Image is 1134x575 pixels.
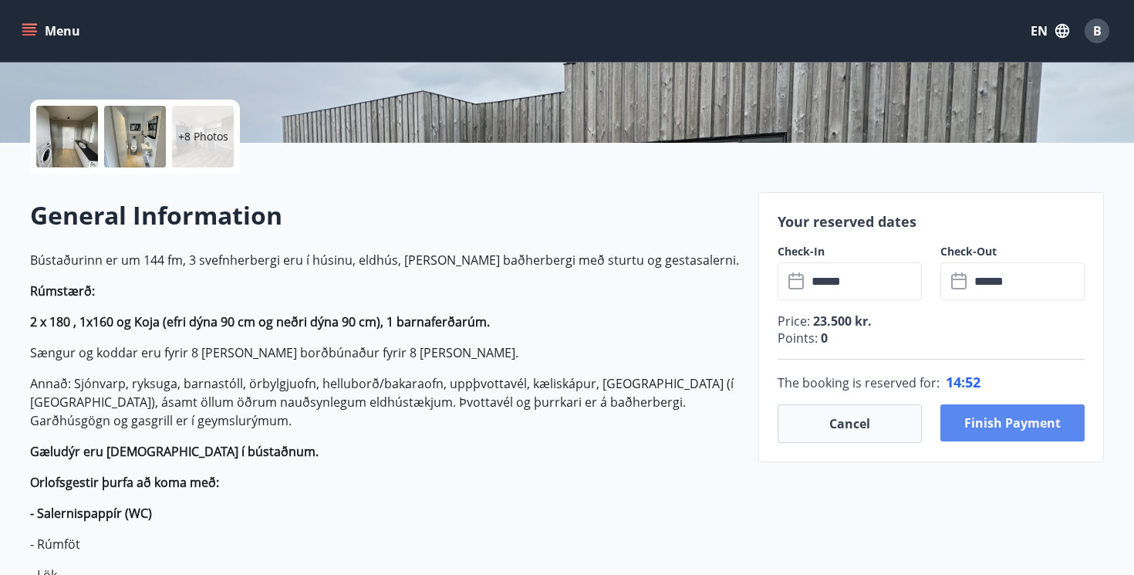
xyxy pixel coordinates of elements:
h2: General Information [30,198,740,232]
p: Your reserved dates [778,211,1085,232]
strong: Orlofsgestir þurfa að koma með: [30,474,219,491]
p: Sængur og koddar eru fyrir 8 [PERSON_NAME] borðbúnaður fyrir 8 [PERSON_NAME]. [30,343,740,362]
span: B [1093,22,1102,39]
p: - Rúmföt [30,535,740,553]
button: Cancel [778,404,922,443]
p: Bústaðurinn er um 144 fm, 3 svefnherbergi eru í húsinu, eldhús, [PERSON_NAME] baðherbergi með stu... [30,251,740,269]
label: Check-In [778,244,922,259]
button: B [1078,12,1115,49]
p: Annað: Sjónvarp, ryksuga, barnastóll, örbylgjuofn, helluborð/bakaraofn, uppþvottavél, kæliskápur,... [30,374,740,430]
label: Check-Out [940,244,1085,259]
p: +8 Photos [178,129,228,144]
button: menu [19,17,86,45]
span: The booking is reserved for : [778,374,940,392]
span: 23.500 kr. [810,313,872,330]
strong: 2 x 180 , 1x160 og Koja (efri dýna 90 cm og neðri dýna 90 cm), 1 barnaferðarúm. [30,313,490,330]
p: Price : [778,313,1085,330]
button: EN [1024,17,1075,45]
button: Finish payment [940,404,1085,441]
strong: - Salernispappír (WC) [30,505,152,522]
span: 0 [818,330,828,347]
span: 52 [965,373,980,391]
strong: Rúmstærð: [30,282,95,299]
span: 14 : [946,373,965,391]
p: Points : [778,330,1085,347]
strong: Gæludýr eru [DEMOGRAPHIC_DATA] í bústaðnum. [30,443,319,460]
